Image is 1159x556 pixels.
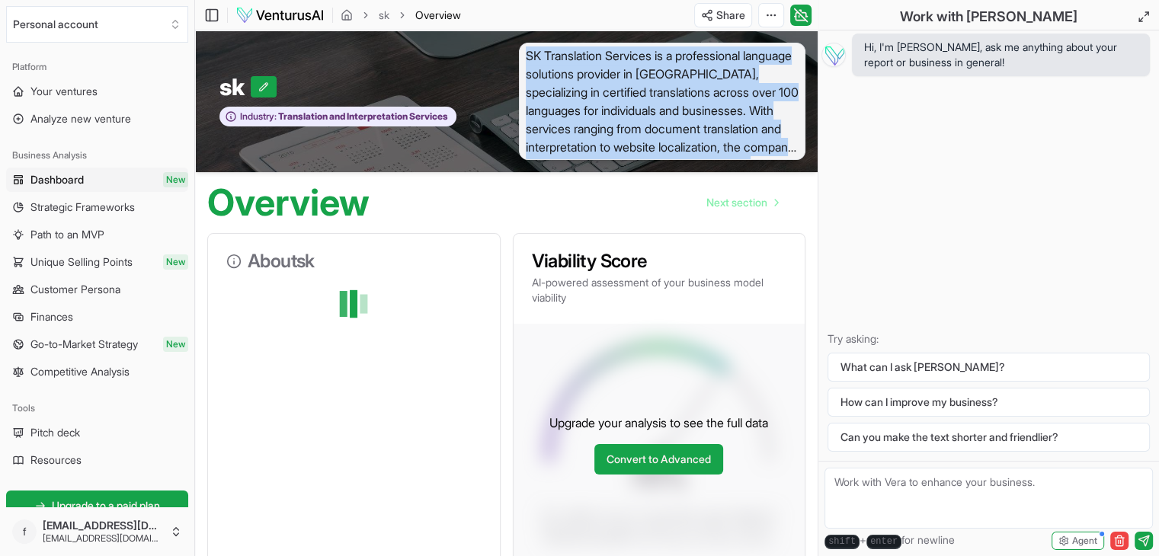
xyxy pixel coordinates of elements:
[30,452,82,468] span: Resources
[240,110,277,123] span: Industry:
[828,423,1150,452] button: Can you make the text shorter and friendlier?
[207,184,370,221] h1: Overview
[163,337,188,352] span: New
[6,396,188,420] div: Tools
[30,309,73,324] span: Finances
[900,6,1077,27] h2: Work with [PERSON_NAME]
[824,532,955,549] span: + for newline
[30,84,98,99] span: Your ventures
[828,388,1150,417] button: How can I improve my business?
[30,200,135,215] span: Strategic Frameworks
[549,414,768,432] p: Upgrade your analysis to see the full data
[6,277,188,302] a: Customer Persona
[226,252,482,270] h3: About sk
[532,275,787,305] p: AI-powered assessment of your business model viability
[519,43,806,160] span: SK Translation Services is a professional language solutions provider in [GEOGRAPHIC_DATA], speci...
[30,254,133,270] span: Unique Selling Points
[30,282,120,297] span: Customer Persona
[828,353,1150,382] button: What can I ask [PERSON_NAME]?
[1072,535,1097,547] span: Agent
[706,195,767,210] span: Next section
[6,448,188,472] a: Resources
[219,107,456,127] button: Industry:Translation and Interpretation Services
[30,425,80,440] span: Pitch deck
[30,227,104,242] span: Path to an MVP
[30,364,130,379] span: Competitive Analysis
[864,40,1138,70] span: Hi, I'm [PERSON_NAME], ask me anything about your report or business in general!
[43,519,164,532] span: [EMAIL_ADDRESS][DOMAIN_NAME]
[532,252,787,270] h3: Viability Score
[694,187,790,218] a: Go to next page
[6,168,188,192] a: DashboardNew
[6,55,188,79] div: Platform
[821,43,846,67] img: Vera
[6,6,188,43] button: Select an organization
[43,532,164,545] span: [EMAIL_ADDRESS][DOMAIN_NAME]
[824,535,860,549] kbd: shift
[716,8,745,23] span: Share
[6,359,188,384] a: Competitive Analysis
[6,513,188,550] button: f[EMAIL_ADDRESS][DOMAIN_NAME][EMAIL_ADDRESS][DOMAIN_NAME]
[12,519,37,544] span: f
[219,73,251,101] span: sk
[341,8,461,23] nav: breadcrumb
[52,498,160,513] span: Upgrade to a paid plan
[30,337,138,352] span: Go-to-Market Strategy
[6,305,188,329] a: Finances
[6,490,188,521] a: Upgrade to a paid plan
[694,187,790,218] nav: pagination
[6,107,188,131] a: Analyze new venture
[694,3,752,27] button: Share
[594,444,723,475] a: Convert to Advanced
[828,331,1150,347] p: Try asking:
[6,420,188,445] a: Pitch deck
[379,8,389,23] a: sk
[6,250,188,274] a: Unique Selling PointsNew
[6,143,188,168] div: Business Analysis
[866,535,901,549] kbd: enter
[163,254,188,270] span: New
[6,332,188,356] a: Go-to-Market StrategyNew
[6,195,188,219] a: Strategic Frameworks
[415,8,461,23] span: Overview
[30,111,131,126] span: Analyze new venture
[163,172,188,187] span: New
[6,79,188,104] a: Your ventures
[277,110,448,123] span: Translation and Interpretation Services
[1052,532,1104,550] button: Agent
[235,6,325,24] img: logo
[6,222,188,247] a: Path to an MVP
[30,172,84,187] span: Dashboard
